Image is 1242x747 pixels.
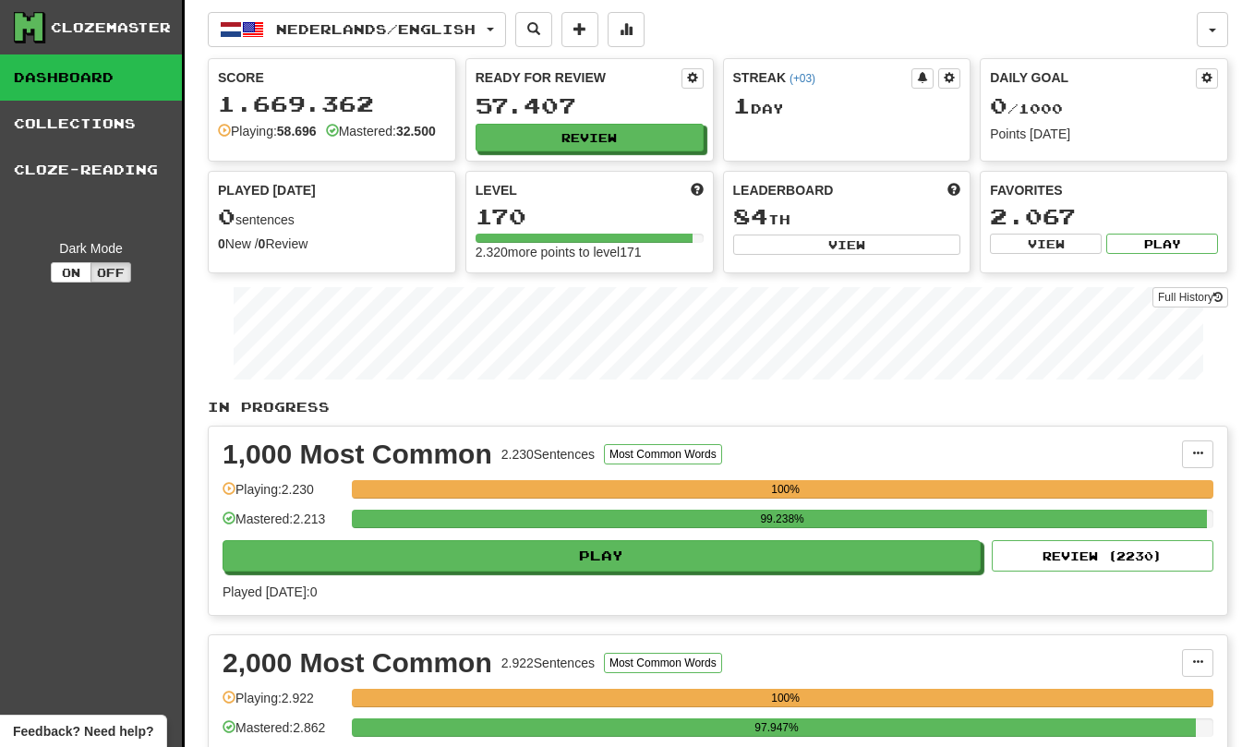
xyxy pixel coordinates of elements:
[733,92,751,118] span: 1
[733,181,834,199] span: Leaderboard
[14,239,168,258] div: Dark Mode
[218,203,235,229] span: 0
[223,584,317,599] span: Played [DATE]: 0
[357,480,1213,499] div: 100%
[947,181,960,199] span: This week in points, UTC
[990,68,1196,89] div: Daily Goal
[733,203,768,229] span: 84
[561,12,598,47] button: Add sentence to collection
[733,235,961,255] button: View
[396,124,436,139] strong: 32.500
[223,440,492,468] div: 1,000 Most Common
[223,510,343,540] div: Mastered: 2.213
[357,718,1196,737] div: 97.947%
[476,94,704,117] div: 57.407
[604,653,722,673] button: Most Common Words
[476,124,704,151] button: Review
[790,72,815,85] a: (+03)
[326,122,436,140] div: Mastered:
[259,236,266,251] strong: 0
[990,101,1063,116] span: / 1000
[51,18,171,37] div: Clozemaster
[476,68,681,87] div: Ready for Review
[476,181,517,199] span: Level
[604,444,722,464] button: Most Common Words
[51,262,91,283] button: On
[733,205,961,229] div: th
[990,92,1007,118] span: 0
[992,540,1213,572] button: Review (2230)
[733,68,912,87] div: Streak
[501,445,595,464] div: 2.230 Sentences
[277,124,317,139] strong: 58.696
[276,21,476,37] span: Nederlands / English
[90,262,131,283] button: Off
[13,722,153,741] span: Open feedback widget
[223,480,343,511] div: Playing: 2.230
[218,122,317,140] div: Playing:
[990,181,1218,199] div: Favorites
[218,205,446,229] div: sentences
[223,689,343,719] div: Playing: 2.922
[218,92,446,115] div: 1.669.362
[501,654,595,672] div: 2.922 Sentences
[691,181,704,199] span: Score more points to level up
[990,205,1218,228] div: 2.067
[608,12,645,47] button: More stats
[476,243,704,261] div: 2.320 more points to level 171
[1152,287,1228,307] a: Full History
[218,68,446,87] div: Score
[208,12,506,47] button: Nederlands/English
[218,236,225,251] strong: 0
[990,234,1102,254] button: View
[357,510,1207,528] div: 99.238%
[223,649,492,677] div: 2,000 Most Common
[733,94,961,118] div: Day
[218,181,316,199] span: Played [DATE]
[223,540,981,572] button: Play
[357,689,1213,707] div: 100%
[208,398,1228,416] p: In Progress
[515,12,552,47] button: Search sentences
[1106,234,1218,254] button: Play
[990,125,1218,143] div: Points [DATE]
[476,205,704,228] div: 170
[218,235,446,253] div: New / Review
